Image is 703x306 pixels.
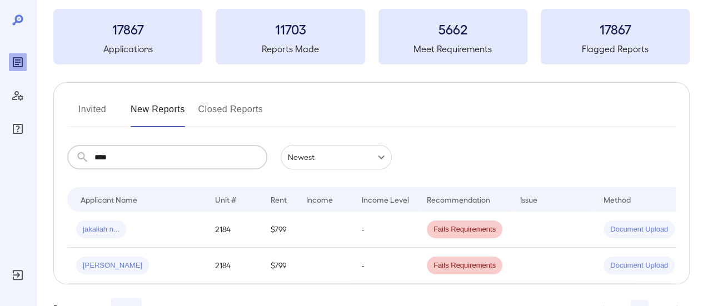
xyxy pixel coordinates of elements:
div: Recommendation [427,193,490,206]
td: $799 [262,212,297,248]
td: - [353,212,418,248]
td: - [353,248,418,284]
td: $799 [262,248,297,284]
button: Closed Reports [198,101,263,127]
div: Reports [9,53,27,71]
span: Fails Requirements [427,224,502,235]
span: jakaliah n... [76,224,126,235]
td: 2184 [206,212,262,248]
summary: 17867Applications11703Reports Made5662Meet Requirements17867Flagged Reports [53,9,690,64]
div: Income [306,193,333,206]
span: Document Upload [604,224,675,235]
span: [PERSON_NAME] [76,260,149,271]
td: 2184 [206,248,262,284]
button: New Reports [131,101,185,127]
h3: 5662 [378,20,527,38]
div: Rent [271,193,288,206]
div: FAQ [9,120,27,138]
div: Newest [281,145,392,169]
div: Manage Users [9,87,27,104]
h3: 11703 [216,20,365,38]
button: Invited [67,101,117,127]
h5: Flagged Reports [541,42,690,56]
h5: Reports Made [216,42,365,56]
h3: 17867 [53,20,202,38]
div: Method [604,193,631,206]
div: Issue [520,193,538,206]
h3: 17867 [541,20,690,38]
div: Unit # [215,193,236,206]
h5: Applications [53,42,202,56]
div: Income Level [362,193,409,206]
span: Document Upload [604,260,675,271]
div: Applicant Name [81,193,137,206]
span: Fails Requirements [427,260,502,271]
div: Log Out [9,266,27,284]
h5: Meet Requirements [378,42,527,56]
